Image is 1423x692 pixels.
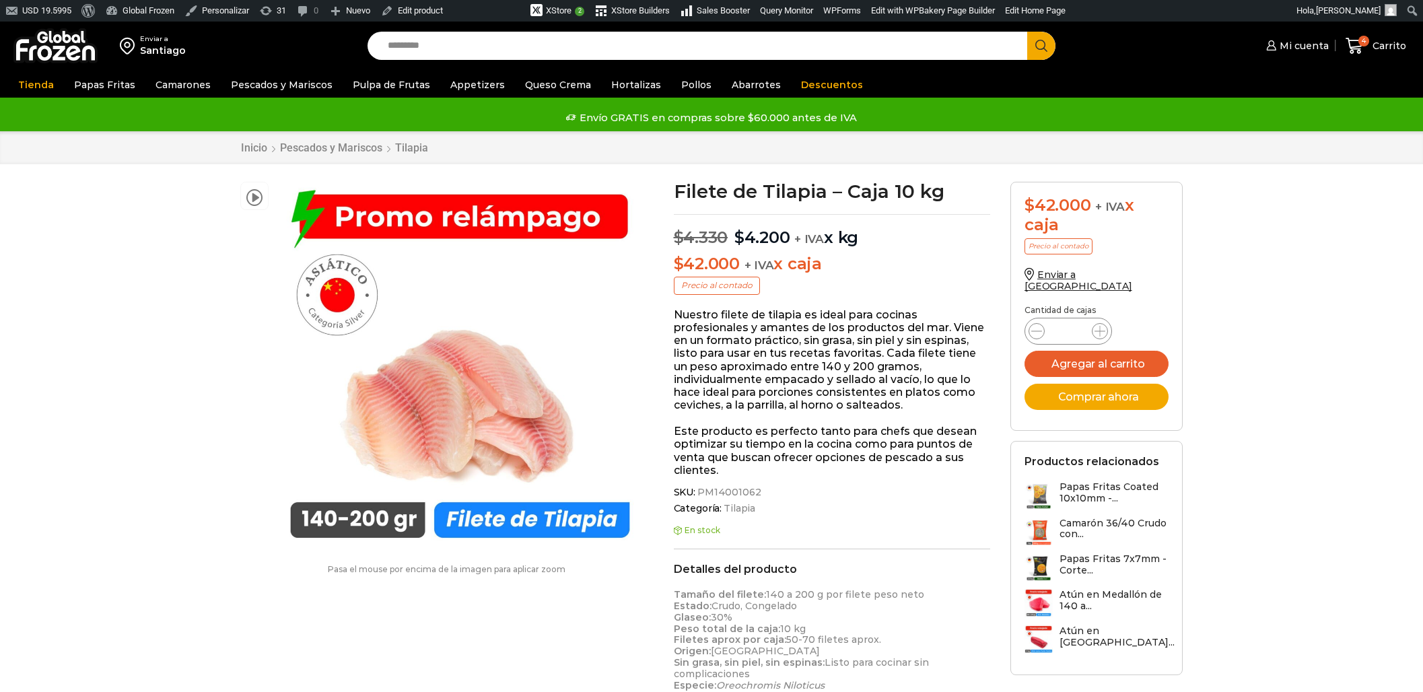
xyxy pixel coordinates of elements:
[674,228,684,247] span: $
[604,72,668,98] a: Hortalizas
[444,72,512,98] a: Appetizers
[1060,553,1169,576] h3: Papas Fritas 7x7mm - Corte...
[734,228,790,247] bdi: 4.200
[240,141,268,154] a: Inicio
[1025,553,1169,582] a: Papas Fritas 7x7mm - Corte...
[346,72,437,98] a: Pulpa de Frutas
[1276,39,1329,53] span: Mi cuenta
[674,611,711,623] strong: Glaseo:
[1369,39,1406,53] span: Carrito
[674,588,766,600] strong: Tamaño del filete:
[1060,518,1169,541] h3: Camarón 36/40 Crudo con...
[240,565,654,574] p: Pasa el mouse por encima de la imagen para aplicar zoom
[794,72,870,98] a: Descuentos
[674,277,760,294] p: Precio al contado
[716,679,825,691] em: Oreochromis Niloticus
[674,228,728,247] bdi: 4.330
[1060,625,1175,648] h3: Atún en [GEOGRAPHIC_DATA]...
[1358,36,1369,46] span: 4
[240,141,429,154] nav: Breadcrumb
[1095,200,1125,213] span: + IVA
[1060,589,1169,612] h3: Atún en Medallón de 140 a...
[224,72,339,98] a: Pescados y Mariscos
[674,425,991,477] p: Este producto es perfecto tanto para chefs que desean optimizar su tiempo en la cocina como para ...
[546,5,571,15] span: XStore
[1025,481,1169,510] a: Papas Fritas Coated 10x10mm -...
[279,141,383,154] a: Pescados y Mariscos
[674,526,991,535] p: En stock
[455,3,530,20] img: Visitas de 48 horas. Haz clic para ver más estadísticas del sitio.
[518,72,598,98] a: Queso Crema
[1025,195,1035,215] span: $
[1025,195,1090,215] bdi: 42.000
[744,258,774,272] span: + IVA
[1025,238,1092,254] p: Precio al contado
[140,44,186,57] div: Santiago
[725,72,788,98] a: Abarrotes
[674,487,991,498] span: SKU:
[1025,384,1169,410] button: Comprar ahora
[674,656,825,668] strong: Sin grasa, sin piel, sin espinas:
[1025,518,1169,547] a: Camarón 36/40 Crudo con...
[1060,481,1169,504] h3: Papas Fritas Coated 10x10mm -...
[674,633,786,646] strong: Filetes aprox por caja:
[722,503,755,514] a: Tilapia
[674,308,991,412] p: Nuestro filete de tilapia es ideal para cocinas profesionales y amantes de los productos del mar....
[1055,322,1081,341] input: Product quantity
[1025,455,1159,468] h2: Productos relacionados
[120,34,140,57] img: address-field-icon.svg
[674,254,740,273] bdi: 42.000
[1025,625,1175,654] a: Atún en [GEOGRAPHIC_DATA]...
[1025,589,1169,618] a: Atún en Medallón de 140 a...
[674,645,711,657] strong: Origen:
[674,679,716,691] strong: Especie:
[611,5,670,15] span: XStore Builders
[67,72,142,98] a: Papas Fritas
[695,487,761,498] span: PM14001062
[674,214,991,248] p: x kg
[149,72,217,98] a: Camarones
[140,34,186,44] div: Enviar a
[11,72,61,98] a: Tienda
[1025,196,1169,235] div: x caja
[674,623,780,635] strong: Peso total de la caja:
[1027,32,1055,60] button: Search button
[734,228,744,247] span: $
[1263,32,1329,59] a: Mi cuenta
[794,232,824,246] span: + IVA
[1342,30,1410,62] a: 4 Carrito
[394,141,429,154] a: Tilapia
[674,182,991,201] h1: Filete de Tilapia – Caja 10 kg
[1025,351,1169,377] button: Agregar al carrito
[674,72,718,98] a: Pollos
[575,7,584,16] span: 2
[530,4,543,16] img: xstore
[674,600,711,612] strong: Estado:
[1025,269,1132,292] a: Enviar a [GEOGRAPHIC_DATA]
[275,182,645,551] img: tilapia relampago
[1025,306,1169,315] p: Cantidad de cajas
[1316,5,1381,15] span: [PERSON_NAME]
[674,254,991,274] p: x caja
[697,5,750,15] span: Sales Booster
[674,503,991,514] span: Categoría:
[674,254,684,273] span: $
[674,563,991,576] h2: Detalles del producto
